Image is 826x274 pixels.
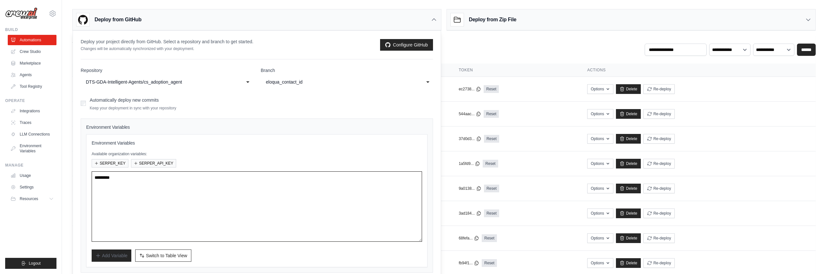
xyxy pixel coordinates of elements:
img: GitHub Logo [76,13,89,26]
button: 544aac... [459,111,481,117]
button: 3ad184... [459,211,481,216]
button: Re-deploy [643,258,675,268]
button: 1a5fd9... [459,161,480,166]
button: Add Variable [92,249,131,262]
a: Agents [8,70,56,80]
button: 68fefa... [459,236,479,241]
button: fb94f1... [459,260,479,266]
a: Delete [616,109,641,119]
button: Options [587,159,613,168]
a: Reset [484,110,499,118]
h2: Automations Live [72,36,216,45]
button: Re-deploy [643,84,675,94]
a: Delete [616,233,641,243]
label: Automatically deploy new commits [90,97,159,103]
img: Logo [5,7,37,20]
button: Switch to Table View [135,249,191,262]
h4: Environment Variables [86,124,428,130]
button: Options [587,134,613,144]
span: Resources [20,196,38,201]
button: SERPER_API_KEY [131,159,176,167]
span: Switch to Table View [146,252,187,259]
p: Available organization variables: [92,151,422,157]
button: Options [587,184,613,193]
a: Reset [484,135,499,143]
p: Changes will be automatically synchronized with your deployment. [81,46,253,51]
button: Options [587,84,613,94]
button: Re-deploy [643,208,675,218]
button: Re-deploy [643,134,675,144]
a: Crew Studio [8,46,56,57]
span: Logout [29,261,41,266]
a: Environment Variables [8,141,56,156]
a: Delete [616,84,641,94]
p: Manage and monitor your active crew automations from this dashboard. [72,45,216,51]
a: Delete [616,208,641,218]
a: LLM Connections [8,129,56,139]
button: ec2738... [459,86,481,92]
button: Logout [5,258,56,269]
a: Tool Registry [8,81,56,92]
a: Reset [484,85,499,93]
a: Delete [616,258,641,268]
a: Configure GitHub [380,39,433,51]
h3: Environment Variables [92,140,422,146]
th: Crew [72,64,321,77]
button: SERPER_KEY [92,159,128,167]
th: Token [451,64,579,77]
button: Options [587,258,613,268]
a: Automations [8,35,56,45]
a: Reset [484,185,499,192]
button: 9a0138... [459,186,481,191]
label: Branch [261,67,433,74]
a: Reset [482,259,497,267]
div: DTS-GDA-Intelligent-Agents/cs_adoption_agent [86,78,235,86]
a: Marketplace [8,58,56,68]
a: Integrations [8,106,56,116]
a: Delete [616,134,641,144]
a: Reset [484,209,499,217]
p: Keep your deployment in sync with your repository [90,106,176,111]
button: Re-deploy [643,233,675,243]
button: Resources [8,194,56,204]
button: Options [587,208,613,218]
button: Re-deploy [643,159,675,168]
label: Repository [81,67,253,74]
div: Manage [5,163,56,168]
a: Reset [482,234,497,242]
a: Delete [616,184,641,193]
a: Usage [8,170,56,181]
button: 37d0d3... [459,136,481,141]
div: Operate [5,98,56,103]
div: Build [5,27,56,32]
button: Options [587,109,613,119]
button: Re-deploy [643,184,675,193]
div: eloqua_contact_id [266,78,415,86]
a: Delete [616,159,641,168]
a: Traces [8,117,56,128]
button: Options [587,233,613,243]
th: Actions [579,64,816,77]
a: Reset [483,160,498,167]
a: Settings [8,182,56,192]
h3: Deploy from Zip File [469,16,516,24]
p: Deploy your project directly from GitHub. Select a repository and branch to get started. [81,38,253,45]
button: Re-deploy [643,109,675,119]
h3: Deploy from GitHub [95,16,141,24]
